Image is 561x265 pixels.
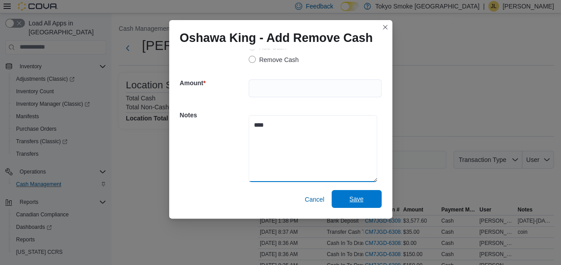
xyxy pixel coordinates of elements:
button: Cancel [301,190,328,208]
span: Cancel [305,195,324,204]
button: Closes this modal window [380,22,391,33]
h5: Amount [180,74,247,92]
h5: Notes [180,106,247,124]
label: Remove Cash [249,54,299,65]
span: Save [349,195,364,203]
h1: Oshawa King - Add Remove Cash [180,31,373,45]
button: Save [332,190,382,208]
